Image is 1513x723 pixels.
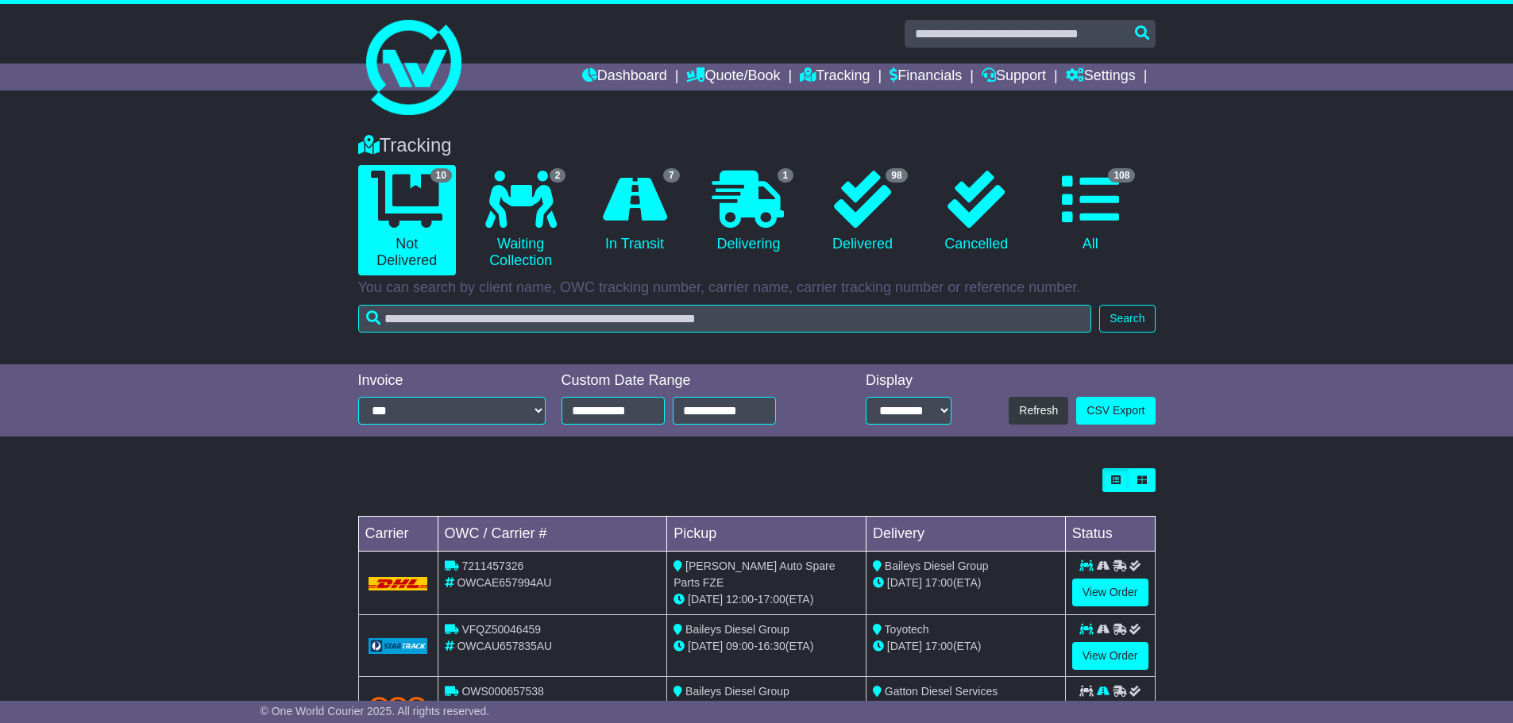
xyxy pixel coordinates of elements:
img: DHL.png [369,577,428,590]
button: Refresh [1009,397,1068,425]
a: 2 Waiting Collection [472,165,569,275]
p: You can search by client name, OWC tracking number, carrier name, carrier tracking number or refe... [358,279,1156,297]
td: Pickup [667,517,867,552]
div: Custom Date Range [562,372,816,390]
div: - (ETA) [674,591,859,608]
div: Invoice [358,372,546,390]
td: Carrier [358,517,438,552]
a: Tracking [800,63,870,90]
span: 17:00 [925,640,953,652]
div: - (ETA) [674,638,859,655]
a: 1 Delivering [700,165,797,259]
span: 2 [550,168,566,183]
a: View Order [1072,579,1148,606]
span: 1 [778,168,794,183]
span: [DATE] [887,640,922,652]
span: [DATE] [688,640,723,652]
span: Gatton Diesel Services [885,685,998,698]
span: 17:00 [758,593,785,606]
span: 10 [430,168,452,183]
span: Baileys Diesel Group [685,623,789,636]
span: OWCAU657835AU [457,640,552,652]
a: Support [982,63,1046,90]
span: 7 [663,168,680,183]
div: (ETA) [873,638,1059,655]
td: OWC / Carrier # [438,517,667,552]
span: 17:00 [925,576,953,589]
span: 108 [1108,168,1135,183]
a: 7 In Transit [585,165,683,259]
span: Baileys Diesel Group [885,560,989,572]
div: (ETA) [873,575,1059,591]
a: Quote/Book [686,63,780,90]
span: 98 [886,168,907,183]
td: Delivery [866,517,1065,552]
a: CSV Export [1076,397,1155,425]
a: View Order [1072,642,1148,670]
span: VFQZ50046459 [461,623,541,636]
span: Toyotech [885,623,929,636]
span: [DATE] [688,593,723,606]
td: Status [1065,517,1155,552]
span: 16:30 [758,640,785,652]
a: 98 Delivered [813,165,911,259]
div: Tracking [350,134,1164,157]
a: 108 All [1041,165,1139,259]
a: Financials [890,63,962,90]
span: 7211457326 [461,560,523,572]
span: [PERSON_NAME] Auto Spare Parts FZE [674,560,835,589]
span: OWS000657538 [461,685,544,698]
a: Cancelled [928,165,1025,259]
span: OWCAE657994AU [457,576,551,589]
span: 09:00 [726,640,754,652]
a: Settings [1066,63,1136,90]
div: Display [866,372,951,390]
img: TNT_Domestic.png [369,697,428,718]
a: 10 Not Delivered [358,165,456,275]
a: Dashboard [582,63,667,90]
span: Baileys Diesel Group [685,685,789,698]
span: © One World Courier 2025. All rights reserved. [261,705,490,717]
span: 12:00 [726,593,754,606]
img: GetCarrierServiceLogo [369,638,428,654]
button: Search [1099,305,1155,333]
span: [DATE] [887,576,922,589]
